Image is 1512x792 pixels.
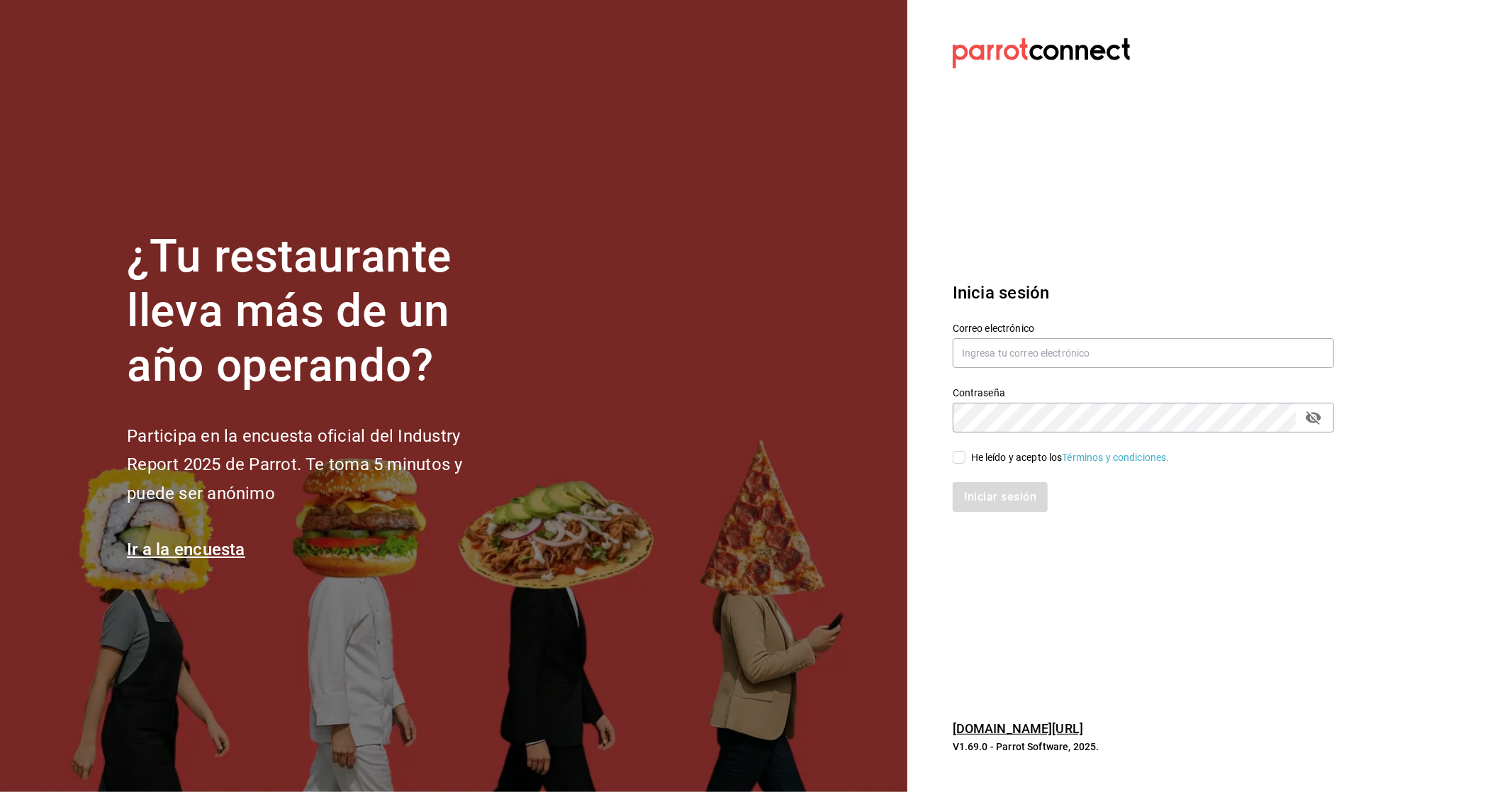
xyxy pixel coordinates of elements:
[953,721,1083,736] a: [DOMAIN_NAME][URL]
[953,338,1334,368] input: Ingresa tu correo electrónico
[953,324,1334,334] label: Correo electrónico
[1301,406,1326,430] button: passwordField
[127,230,510,393] h1: ¿Tu restaurante lleva más de un año operando?
[971,450,1170,465] div: He leído y acepto los
[953,280,1334,306] h3: Inicia sesión
[953,389,1334,398] label: Contraseña
[953,740,1334,754] p: V1.69.0 - Parrot Software, 2025.
[127,540,245,559] a: Ir a la encuesta
[127,422,510,508] h2: Participa en la encuesta oficial del Industry Report 2025 de Parrot. Te toma 5 minutos y puede se...
[1063,452,1170,463] a: Términos y condiciones.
